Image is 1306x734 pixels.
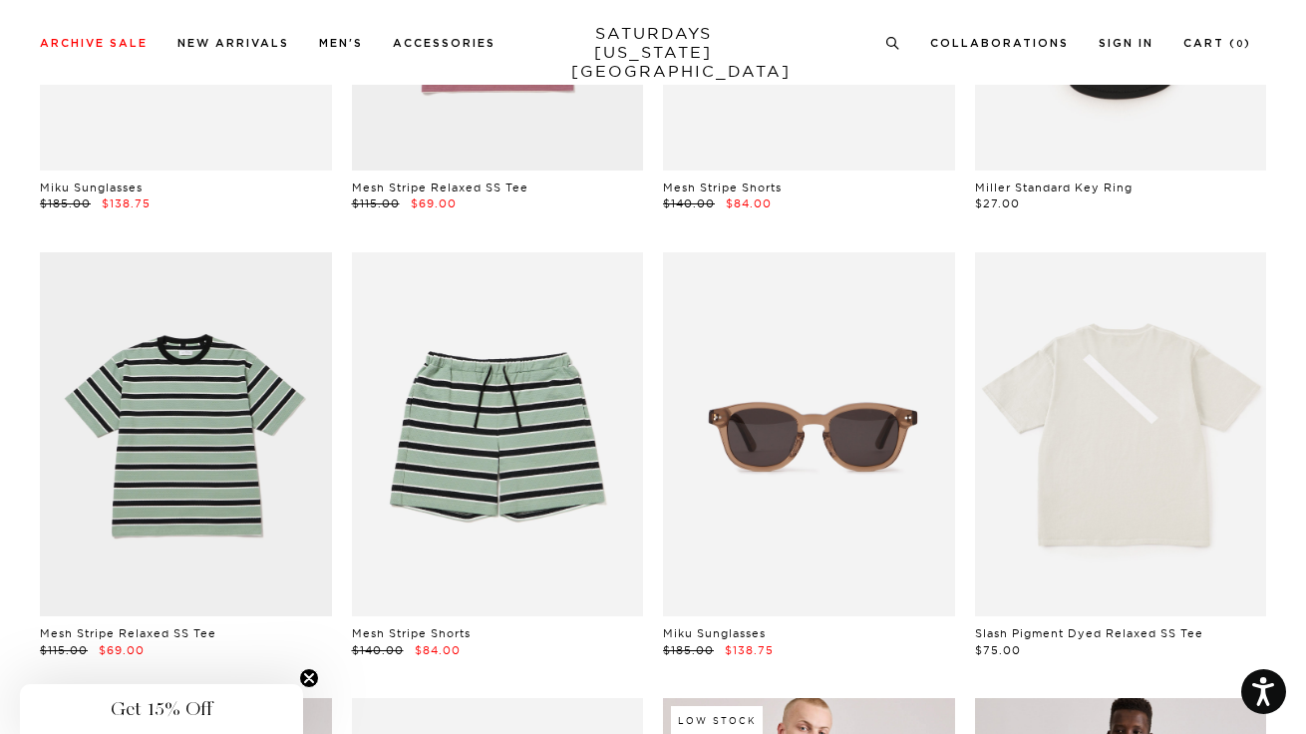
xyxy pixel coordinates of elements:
[726,196,772,210] span: $84.00
[319,38,363,49] a: Men's
[975,196,1020,210] span: $27.00
[352,643,404,657] span: $140.00
[299,668,319,688] button: Close teaser
[663,643,714,657] span: $185.00
[1099,38,1153,49] a: Sign In
[930,38,1069,49] a: Collaborations
[975,643,1021,657] span: $75.00
[725,643,774,657] span: $138.75
[20,684,303,734] div: Get 15% OffClose teaser
[352,181,528,194] a: Mesh Stripe Relaxed SS Tee
[102,196,151,210] span: $138.75
[40,626,216,640] a: Mesh Stripe Relaxed SS Tee
[1236,40,1244,49] small: 0
[40,643,88,657] span: $115.00
[111,697,212,721] span: Get 15% Off
[671,706,763,734] div: Low Stock
[352,626,471,640] a: Mesh Stripe Shorts
[975,181,1133,194] a: Miller Standard Key Ring
[40,181,143,194] a: Miku Sunglasses
[99,643,145,657] span: $69.00
[663,626,766,640] a: Miku Sunglasses
[663,181,782,194] a: Mesh Stripe Shorts
[571,24,736,81] a: SATURDAYS[US_STATE][GEOGRAPHIC_DATA]
[40,196,91,210] span: $185.00
[352,196,400,210] span: $115.00
[415,643,461,657] span: $84.00
[177,38,289,49] a: New Arrivals
[393,38,495,49] a: Accessories
[40,38,148,49] a: Archive Sale
[975,626,1203,640] a: Slash Pigment Dyed Relaxed SS Tee
[1183,38,1251,49] a: Cart (0)
[411,196,457,210] span: $69.00
[663,196,715,210] span: $140.00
